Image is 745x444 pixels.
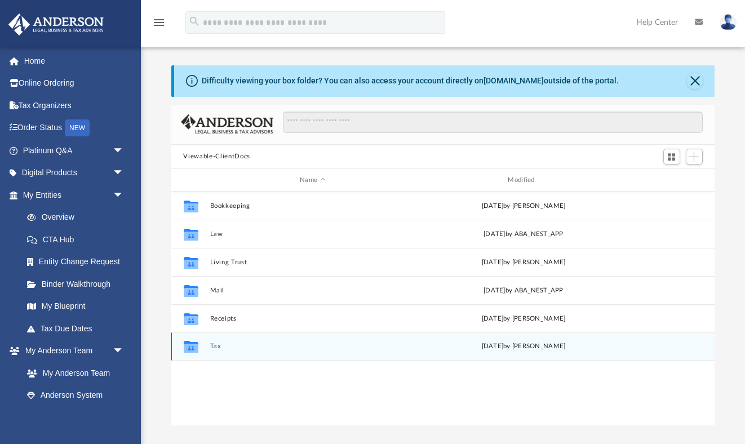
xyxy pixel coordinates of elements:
input: Search files and folders [283,112,702,133]
div: Modified [420,175,626,185]
button: Add [686,149,703,165]
a: Tax Due Dates [16,317,141,340]
span: arrow_drop_down [113,139,135,162]
span: arrow_drop_down [113,184,135,207]
a: Digital Productsarrow_drop_down [8,162,141,184]
button: Close [687,73,703,89]
div: grid [171,192,715,425]
button: Viewable-ClientDocs [183,152,250,162]
div: NEW [65,119,90,136]
button: Living Trust [210,259,415,266]
a: Platinum Q&Aarrow_drop_down [8,139,141,162]
a: My Blueprint [16,295,135,318]
button: Tax [210,343,415,350]
a: Anderson System [16,384,135,407]
a: Order StatusNEW [8,117,141,140]
div: id [176,175,204,185]
button: Law [210,230,415,238]
div: [DATE] by ABA_NEST_APP [420,286,626,296]
a: Tax Organizers [8,94,141,117]
div: Name [209,175,415,185]
img: User Pic [720,14,737,30]
span: arrow_drop_down [113,340,135,363]
a: Entity Change Request [16,251,141,273]
div: [DATE] by [PERSON_NAME] [420,257,626,268]
a: Binder Walkthrough [16,273,141,295]
a: My Anderson Team [16,362,130,384]
a: Home [8,50,141,72]
a: My Anderson Teamarrow_drop_down [8,340,135,362]
a: Overview [16,206,141,229]
div: [DATE] by [PERSON_NAME] [420,201,626,211]
div: [DATE] by ABA_NEST_APP [420,229,626,239]
div: [DATE] by [PERSON_NAME] [420,342,626,352]
button: Mail [210,287,415,294]
div: [DATE] by [PERSON_NAME] [420,314,626,324]
span: arrow_drop_down [113,162,135,185]
a: My Entitiesarrow_drop_down [8,184,141,206]
div: Difficulty viewing your box folder? You can also access your account directly on outside of the p... [202,75,619,87]
a: menu [152,21,166,29]
button: Switch to Grid View [663,149,680,165]
div: id [631,175,710,185]
button: Bookkeeping [210,202,415,210]
img: Anderson Advisors Platinum Portal [5,14,107,35]
a: Online Ordering [8,72,141,95]
a: CTA Hub [16,228,141,251]
i: menu [152,16,166,29]
a: [DOMAIN_NAME] [484,76,544,85]
i: search [188,15,201,28]
button: Receipts [210,315,415,322]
